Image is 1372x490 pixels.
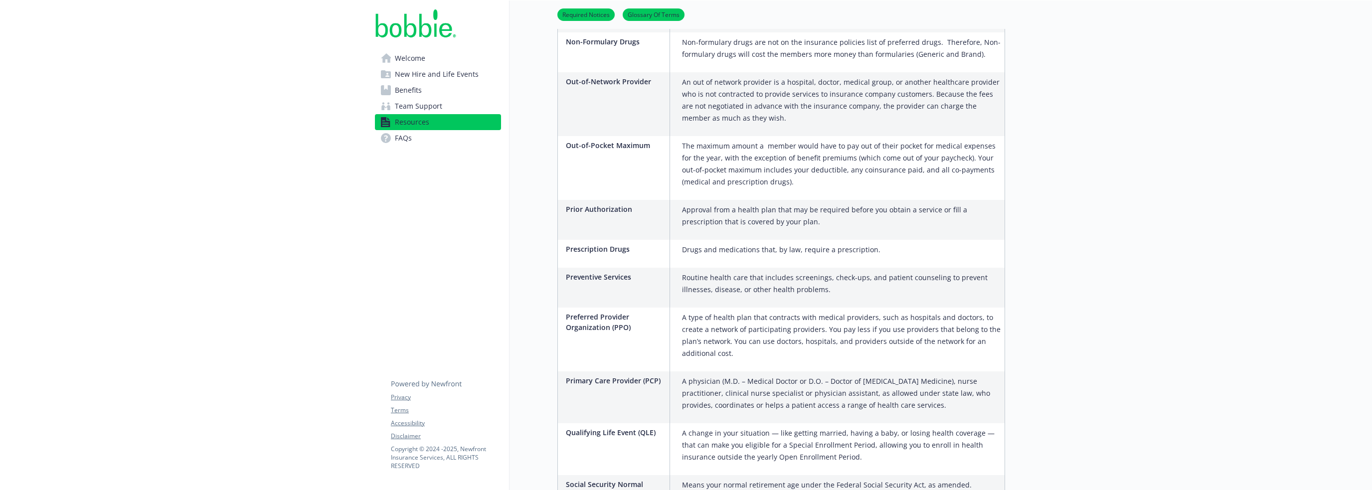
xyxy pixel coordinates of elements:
[566,427,666,438] p: Qualifying Life Event (QLE)
[375,50,501,66] a: Welcome
[623,9,685,19] a: Glossary Of Terms
[391,393,501,402] a: Privacy
[375,114,501,130] a: Resources
[682,244,880,256] p: Drugs and medications that, by law, require a prescription.
[682,375,1001,411] p: A physician (M.D. – Medical Doctor or D.O. – Doctor of [MEDICAL_DATA] Medicine), nurse practition...
[566,36,666,47] p: Non-Formulary Drugs
[391,445,501,470] p: Copyright © 2024 - 2025 , Newfront Insurance Services, ALL RIGHTS RESERVED
[395,50,425,66] span: Welcome
[375,130,501,146] a: FAQs
[566,312,666,332] p: Preferred Provider Organization (PPO)
[395,82,422,98] span: Benefits
[391,419,501,428] a: Accessibility
[566,140,666,151] p: Out-of-Pocket Maximum
[682,204,1001,228] p: Approval from a health plan that may be required before you obtain a service or fill a prescripti...
[395,130,412,146] span: FAQs
[682,140,1001,188] p: The maximum amount a member would have to pay out of their pocket for medical expenses for the ye...
[566,272,666,282] p: Preventive Services
[682,427,1001,463] p: A change in your situation — like getting married, having a baby, or losing health coverage — tha...
[391,406,501,415] a: Terms
[566,76,666,87] p: Out-of-Network Provider
[375,98,501,114] a: Team Support
[682,36,1001,60] p: Non-formulary drugs are not on the insurance policies list of preferred drugs. Therefore, Non-for...
[395,98,442,114] span: Team Support
[682,76,1001,124] p: An out of network provider is a hospital, doctor, medical group, or another healthcare provider w...
[566,204,666,214] p: Prior Authorization
[566,244,666,254] p: Prescription Drugs
[557,9,615,19] a: Required Notices
[682,312,1001,359] p: A type of health plan that contracts with medical providers, such as hospitals and doctors, to cr...
[395,66,479,82] span: New Hire and Life Events
[566,375,666,386] p: Primary Care Provider (PCP)
[375,66,501,82] a: New Hire and Life Events
[395,114,429,130] span: Resources
[682,272,1001,296] p: Routine health care that includes screenings, check-ups, and patient counseling to prevent illnes...
[375,82,501,98] a: Benefits
[391,432,501,441] a: Disclaimer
